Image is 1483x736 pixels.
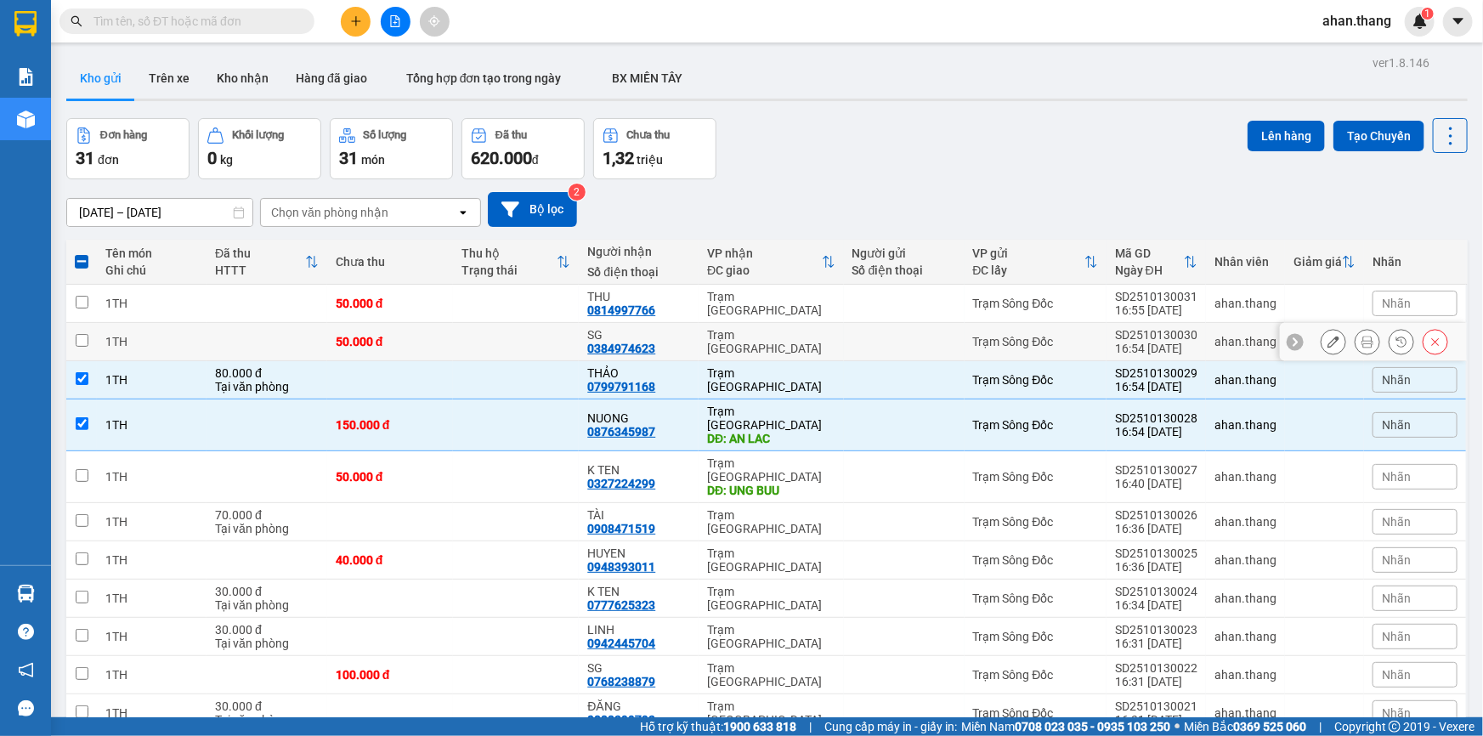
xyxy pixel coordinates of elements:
[587,477,655,490] div: 0327224299
[336,297,444,310] div: 50.000 đ
[18,662,34,678] span: notification
[71,15,82,27] span: search
[105,470,198,484] div: 1TH
[707,546,835,574] div: Trạm [GEOGRAPHIC_DATA]
[220,153,233,167] span: kg
[1422,8,1434,20] sup: 1
[232,129,284,141] div: Khối lượng
[587,585,690,598] div: K TEN
[587,598,655,612] div: 0777625323
[1115,246,1184,260] div: Mã GD
[707,484,835,497] div: DĐ: UNG BUU
[471,148,532,168] span: 620.000
[198,118,321,179] button: Khối lượng0kg
[1115,380,1197,393] div: 16:54 [DATE]
[587,328,690,342] div: SG
[852,263,956,277] div: Số điện thoại
[215,637,319,650] div: Tại văn phòng
[105,297,198,310] div: 1TH
[587,546,690,560] div: HUYEN
[1214,297,1276,310] div: ahan.thang
[587,303,655,317] div: 0814997766
[587,508,690,522] div: TÀI
[587,522,655,535] div: 0908471519
[973,553,1098,567] div: Trạm Sông Đốc
[852,246,956,260] div: Người gửi
[1214,630,1276,643] div: ahan.thang
[707,432,835,445] div: DĐ: AN LAC
[339,148,358,168] span: 31
[215,585,319,598] div: 30.000 đ
[532,153,539,167] span: đ
[336,553,444,567] div: 40.000 đ
[1319,717,1322,736] span: |
[707,405,835,432] div: Trạm [GEOGRAPHIC_DATA]
[569,184,586,201] sup: 2
[105,515,198,529] div: 1TH
[215,522,319,535] div: Tại văn phòng
[1382,373,1411,387] span: Nhãn
[587,411,690,425] div: NUONG
[105,668,198,682] div: 1TH
[1115,637,1197,650] div: 16:31 [DATE]
[98,153,119,167] span: đơn
[587,380,655,393] div: 0799791168
[707,246,822,260] div: VP nhận
[215,598,319,612] div: Tại văn phòng
[1214,418,1276,432] div: ahan.thang
[699,240,844,285] th: Toggle SortBy
[105,373,198,387] div: 1TH
[1115,623,1197,637] div: SD2510130023
[1015,720,1170,733] strong: 0708 023 035 - 0935 103 250
[364,129,407,141] div: Số lượng
[627,129,671,141] div: Chưa thu
[105,553,198,567] div: 1TH
[350,15,362,27] span: plus
[613,71,683,85] span: BX MIỀN TÂY
[66,118,190,179] button: Đơn hàng31đơn
[215,263,305,277] div: HTTT
[215,380,319,393] div: Tại văn phòng
[587,623,690,637] div: LINH
[336,335,444,348] div: 50.000 đ
[1382,706,1411,720] span: Nhãn
[603,148,634,168] span: 1,32
[215,623,319,637] div: 30.000 đ
[18,624,34,640] span: question-circle
[1115,463,1197,477] div: SD2510130027
[1115,328,1197,342] div: SD2510130030
[1443,7,1473,37] button: caret-down
[1115,477,1197,490] div: 16:40 [DATE]
[336,255,444,269] div: Chưa thu
[461,118,585,179] button: Đã thu620.000đ
[1373,255,1458,269] div: Nhãn
[587,342,655,355] div: 0384974623
[640,717,796,736] span: Hỗ trợ kỹ thuật:
[1382,515,1411,529] span: Nhãn
[1107,240,1206,285] th: Toggle SortBy
[587,425,655,439] div: 0876345987
[105,263,198,277] div: Ghi chú
[1115,661,1197,675] div: SD2510130022
[1115,366,1197,380] div: SD2510130029
[1214,706,1276,720] div: ahan.thang
[587,661,690,675] div: SG
[973,373,1098,387] div: Trạm Sông Đốc
[1248,121,1325,151] button: Lên hàng
[1175,723,1180,730] span: ⚪️
[1382,630,1411,643] span: Nhãn
[637,153,663,167] span: triệu
[973,470,1098,484] div: Trạm Sông Đốc
[381,7,410,37] button: file-add
[973,515,1098,529] div: Trạm Sông Đốc
[488,192,577,227] button: Bộ lọc
[215,366,319,380] div: 80.000 đ
[461,246,557,260] div: Thu hộ
[1389,721,1401,733] span: copyright
[965,240,1107,285] th: Toggle SortBy
[495,129,527,141] div: Đã thu
[1214,515,1276,529] div: ahan.thang
[707,366,835,393] div: Trạm [GEOGRAPHIC_DATA]
[1115,342,1197,355] div: 16:54 [DATE]
[973,592,1098,605] div: Trạm Sông Đốc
